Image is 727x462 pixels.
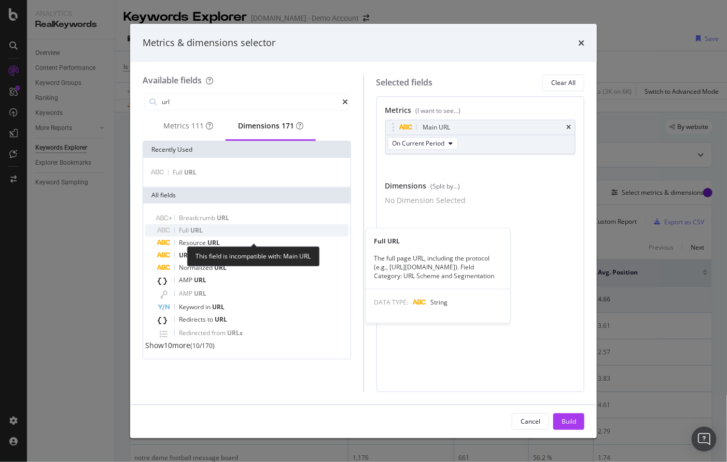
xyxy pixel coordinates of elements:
div: Build [562,417,576,426]
span: AMP [179,276,194,284]
span: URL [194,276,206,284]
span: URL [194,289,206,298]
div: Open Intercom Messenger [692,427,717,452]
span: to [207,315,215,324]
span: Full [179,226,190,235]
span: Resource [179,238,207,247]
span: 111 [191,121,204,131]
span: DATA TYPE: [374,297,409,306]
span: URL [184,168,197,177]
div: Dimensions [385,181,576,195]
input: Search by field name [161,94,343,110]
span: URL [217,213,229,222]
span: URL [207,238,220,247]
span: Path [193,251,206,259]
div: All fields [143,187,351,204]
div: Full URL [366,237,510,246]
div: Recently Used [143,141,351,158]
span: URLs [227,328,243,337]
span: from [212,328,227,337]
span: Full [173,168,184,177]
div: Metrics & dimensions selector [143,36,275,50]
button: Cancel [512,413,549,430]
span: URL [179,251,193,259]
div: (I want to see...) [416,106,461,115]
button: On Current Period [388,137,458,150]
div: Main URL [423,122,451,133]
span: URL [190,226,203,235]
span: String [431,297,448,306]
span: URL [215,315,227,324]
span: Redirects [179,315,207,324]
div: The full page URL, including the protocol (e.g., [URL][DOMAIN_NAME]). Field Category: URL Scheme ... [366,254,510,280]
button: Build [553,413,584,430]
div: Selected fields [376,77,433,89]
span: Breadcrumb [179,213,217,222]
div: Metrics [385,105,576,120]
span: ( 10 / 170 ) [190,341,215,350]
div: Dimensions [238,121,303,131]
div: Metrics [163,121,213,131]
span: Keyword [179,302,205,311]
span: URL [212,302,225,311]
div: brand label [282,121,294,131]
button: Clear All [542,75,584,91]
div: Cancel [521,417,540,426]
span: Normalized [179,263,214,272]
span: Redirected [179,328,212,337]
div: times [578,36,584,50]
span: Show 10 more [145,340,190,350]
div: times [566,124,571,131]
span: URL [214,263,227,272]
span: On Current Period [393,139,445,148]
span: 171 [282,121,294,131]
div: modal [130,24,597,438]
div: No Dimension Selected [385,195,466,206]
div: (Split by...) [431,182,460,191]
div: Main URLtimesOn Current Period [385,120,576,154]
div: Clear All [551,78,576,87]
span: in [205,302,212,311]
span: AMP [179,289,194,298]
div: Available fields [143,75,202,86]
div: brand label [191,121,204,131]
